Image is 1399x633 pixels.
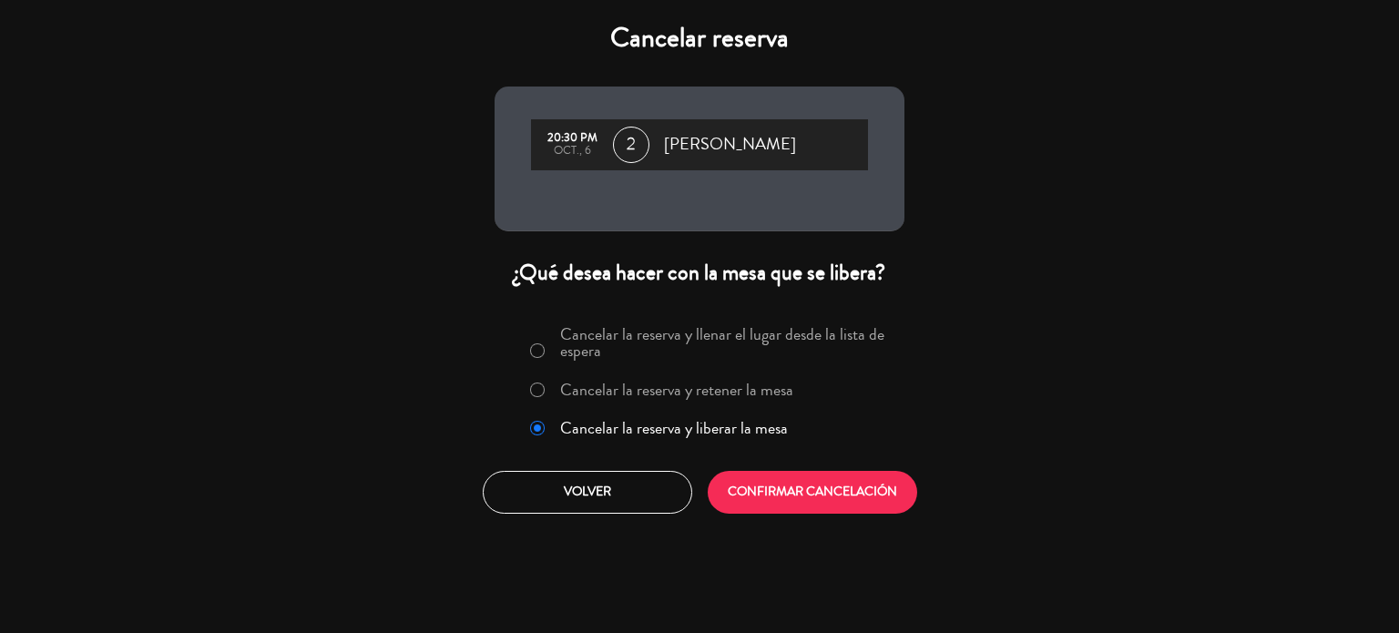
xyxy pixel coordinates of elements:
span: 2 [613,127,649,163]
div: 20:30 PM [540,132,604,145]
label: Cancelar la reserva y liberar la mesa [560,420,788,436]
h4: Cancelar reserva [495,22,904,55]
button: CONFIRMAR CANCELACIÓN [708,471,917,514]
div: oct., 6 [540,145,604,158]
label: Cancelar la reserva y retener la mesa [560,382,793,398]
button: Volver [483,471,692,514]
div: ¿Qué desea hacer con la mesa que se libera? [495,259,904,287]
span: [PERSON_NAME] [664,131,796,158]
label: Cancelar la reserva y llenar el lugar desde la lista de espera [560,326,894,359]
